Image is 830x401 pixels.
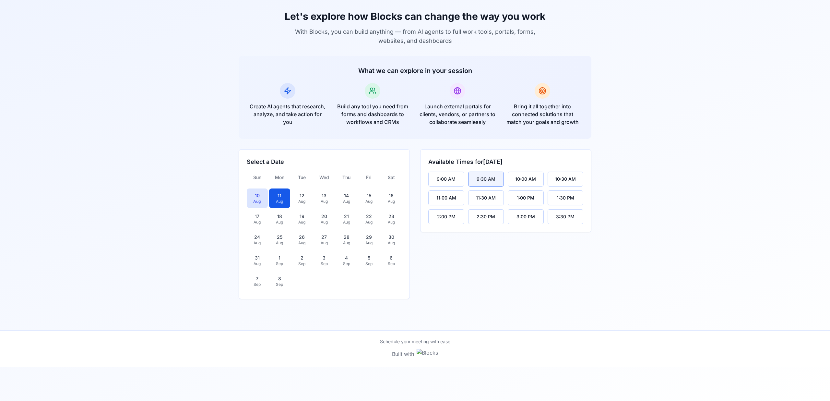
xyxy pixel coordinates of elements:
[318,255,331,261] div: 3
[340,234,353,240] div: 28
[291,188,313,208] button: 12Aug
[295,240,309,246] div: Aug
[508,209,544,224] button: 3:00 PM
[385,220,398,225] div: Aug
[517,195,534,201] div: 1:00 PM
[247,209,268,229] button: 17Aug
[362,220,375,225] div: Aug
[437,213,456,220] div: 2:00 PM
[428,157,503,166] h3: Available Times for [DATE]
[249,66,581,75] h2: What we can explore in your session
[381,230,402,249] button: 30Aug
[436,195,456,201] div: 11:00 AM
[251,192,264,199] div: 10
[380,338,450,345] p: Schedule your meeting with ease
[362,199,375,204] div: Aug
[318,261,331,266] div: Sep
[548,209,584,224] button: 3:30 PM
[358,172,379,183] div: Fri
[291,209,313,229] button: 19Aug
[273,255,286,261] div: 1
[295,234,309,240] div: 26
[247,157,402,166] h2: Select a Date
[318,240,331,246] div: Aug
[362,192,375,199] div: 15
[291,172,313,183] div: Tue
[358,230,379,249] button: 29Aug
[269,209,290,229] button: 18Aug
[247,172,268,183] div: Sun
[247,188,268,208] button: 10Aug
[269,251,290,270] button: 1Sep
[314,251,335,270] button: 3Sep
[477,176,495,182] div: 9:30 AM
[385,261,398,266] div: Sep
[385,240,398,246] div: Aug
[468,172,504,187] button: 9:30 AM
[251,220,264,225] div: Aug
[269,272,290,291] button: 8Sep
[555,176,576,182] div: 10:30 AM
[515,176,536,182] div: 10:00 AM
[336,188,357,208] button: 14Aug
[385,199,398,204] div: Aug
[340,192,353,199] div: 14
[295,192,309,199] div: 12
[362,261,375,266] div: Sep
[295,199,309,204] div: Aug
[273,282,286,287] div: Sep
[428,172,464,187] button: 9:00 AM
[318,220,331,225] div: Aug
[295,255,309,261] div: 2
[314,209,335,229] button: 20Aug
[336,251,357,270] button: 4Sep
[273,192,286,199] div: 11
[239,10,591,22] h1: Let's explore how Blocks can change the way you work
[247,230,268,249] button: 24Aug
[273,275,286,282] div: 8
[247,251,268,270] button: 31Aug
[336,172,357,183] div: Thu
[340,199,353,204] div: Aug
[468,209,504,224] button: 2:30 PM
[273,213,286,220] div: 18
[336,230,357,249] button: 28Aug
[295,220,309,225] div: Aug
[273,199,286,204] div: Aug
[358,251,379,270] button: 5Sep
[419,103,496,126] h3: Launch external portals for clients, vendors, or partners to collaborate seamlessly
[247,272,268,291] button: 7Sep
[269,188,290,208] button: 11Aug
[318,213,331,220] div: 20
[273,261,286,266] div: Sep
[314,188,335,208] button: 13Aug
[417,349,438,359] img: Blocks
[477,213,495,220] div: 2:30 PM
[251,234,264,240] div: 24
[269,230,290,249] button: 25Aug
[251,213,264,220] div: 17
[269,172,290,183] div: Mon
[381,172,402,183] div: Sat
[340,220,353,225] div: Aug
[504,103,581,126] h3: Bring it all together into connected solutions that match your goals and growth
[428,209,464,224] button: 2:00 PM
[516,213,535,220] div: 3:00 PM
[385,213,398,220] div: 23
[340,261,353,266] div: Sep
[251,240,264,246] div: Aug
[251,275,264,282] div: 7
[251,282,264,287] div: Sep
[273,240,286,246] div: Aug
[557,195,574,201] div: 1:30 PM
[318,234,331,240] div: 27
[340,213,353,220] div: 21
[392,350,414,358] span: Built with
[314,172,335,183] div: Wed
[508,172,544,187] button: 10:00 AM
[381,188,402,208] button: 16Aug
[362,234,375,240] div: 29
[548,172,584,187] button: 10:30 AM
[251,199,264,204] div: Aug
[291,230,313,249] button: 26Aug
